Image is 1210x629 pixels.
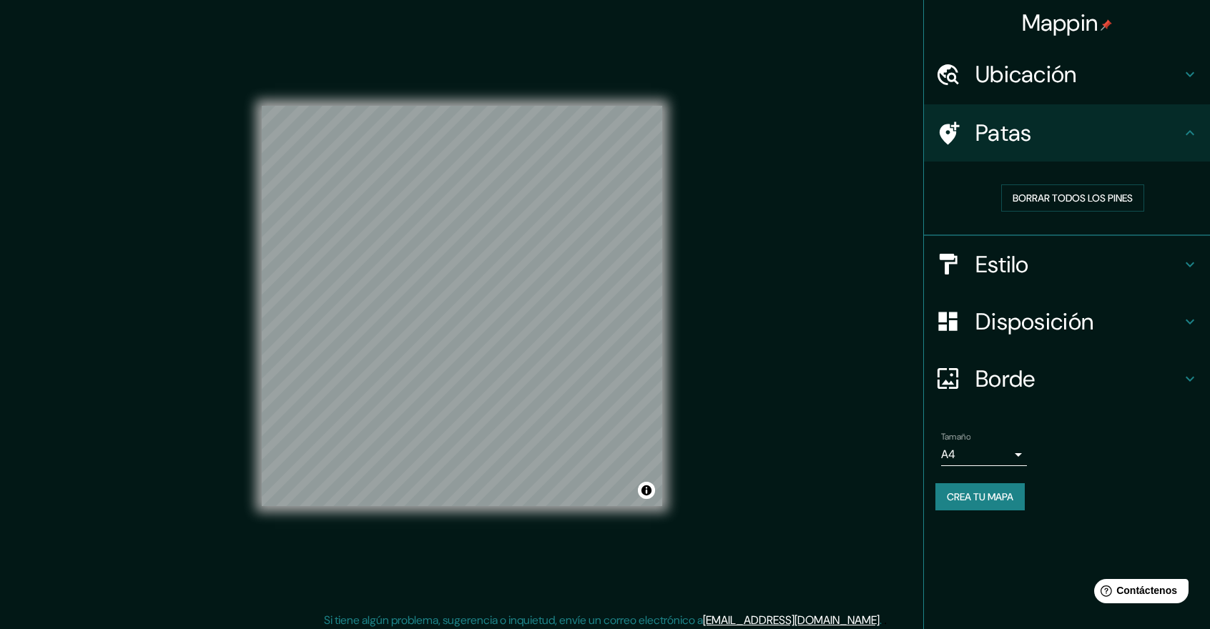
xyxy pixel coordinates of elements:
[262,106,662,506] canvas: Mapa
[324,613,703,628] font: Si tiene algún problema, sugerencia o inquietud, envíe un correo electrónico a
[924,236,1210,293] div: Estilo
[924,104,1210,162] div: Patas
[924,46,1210,103] div: Ubicación
[924,293,1210,350] div: Disposición
[975,364,1036,394] font: Borde
[975,59,1077,89] font: Ubicación
[703,613,880,628] a: [EMAIL_ADDRESS][DOMAIN_NAME]
[941,431,970,442] font: Tamaño
[975,307,1093,337] font: Disposición
[941,443,1027,466] div: A4
[1083,573,1194,613] iframe: Lanzador de widgets de ayuda
[947,490,1013,503] font: Crea tu mapa
[1022,8,1098,38] font: Mappin
[1101,19,1112,31] img: pin-icon.png
[975,118,1032,148] font: Patas
[638,482,655,499] button: Activar o desactivar atribución
[935,483,1025,510] button: Crea tu mapa
[882,612,884,628] font: .
[941,447,955,462] font: A4
[1001,184,1144,212] button: Borrar todos los pines
[884,612,887,628] font: .
[975,249,1029,279] font: Estilo
[880,613,882,628] font: .
[924,350,1210,407] div: Borde
[1013,192,1133,204] font: Borrar todos los pines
